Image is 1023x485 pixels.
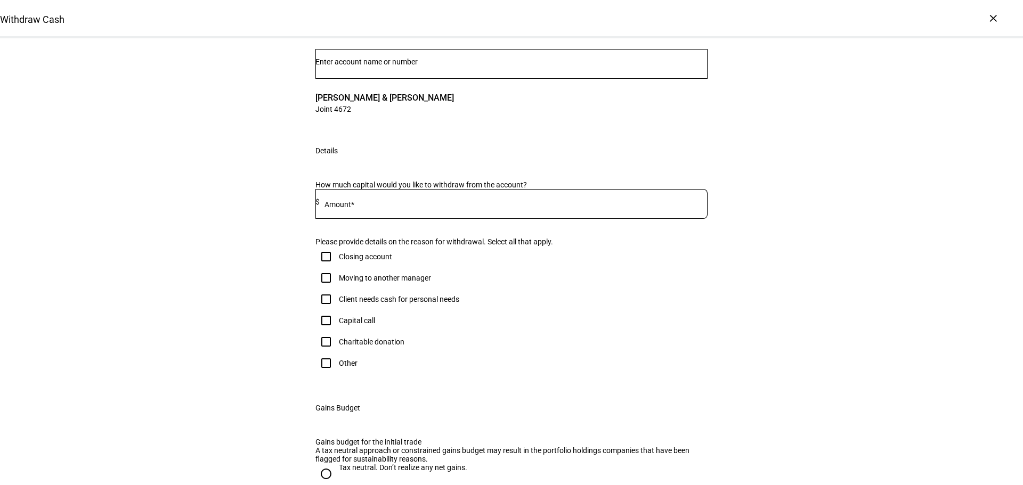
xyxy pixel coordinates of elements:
span: $ [315,198,320,206]
div: Gains budget for the initial trade [315,438,708,446]
div: How much capital would you like to withdraw from the account? [315,180,708,189]
div: Tax neutral. Don’t realize any net gains. [339,463,467,472]
span: Joint 4672 [315,104,454,114]
div: Other [339,359,358,367]
div: A tax neutral approach or constrained gains budget may result in the portfolio holdings companies... [315,446,708,463]
mat-label: Amount* [324,200,354,209]
div: Please provide details on the reason for withdrawal. Select all that apply. [315,237,708,246]
input: Number [315,57,708,66]
div: Details [315,146,338,155]
div: Client needs cash for personal needs [339,295,459,303]
div: Closing account [339,252,392,261]
div: Gains Budget [315,404,360,412]
div: × [985,10,1002,27]
div: Charitable donation [339,338,404,346]
div: Capital call [339,316,375,325]
span: [PERSON_NAME] & [PERSON_NAME] [315,92,454,104]
div: Moving to another manager [339,274,431,282]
